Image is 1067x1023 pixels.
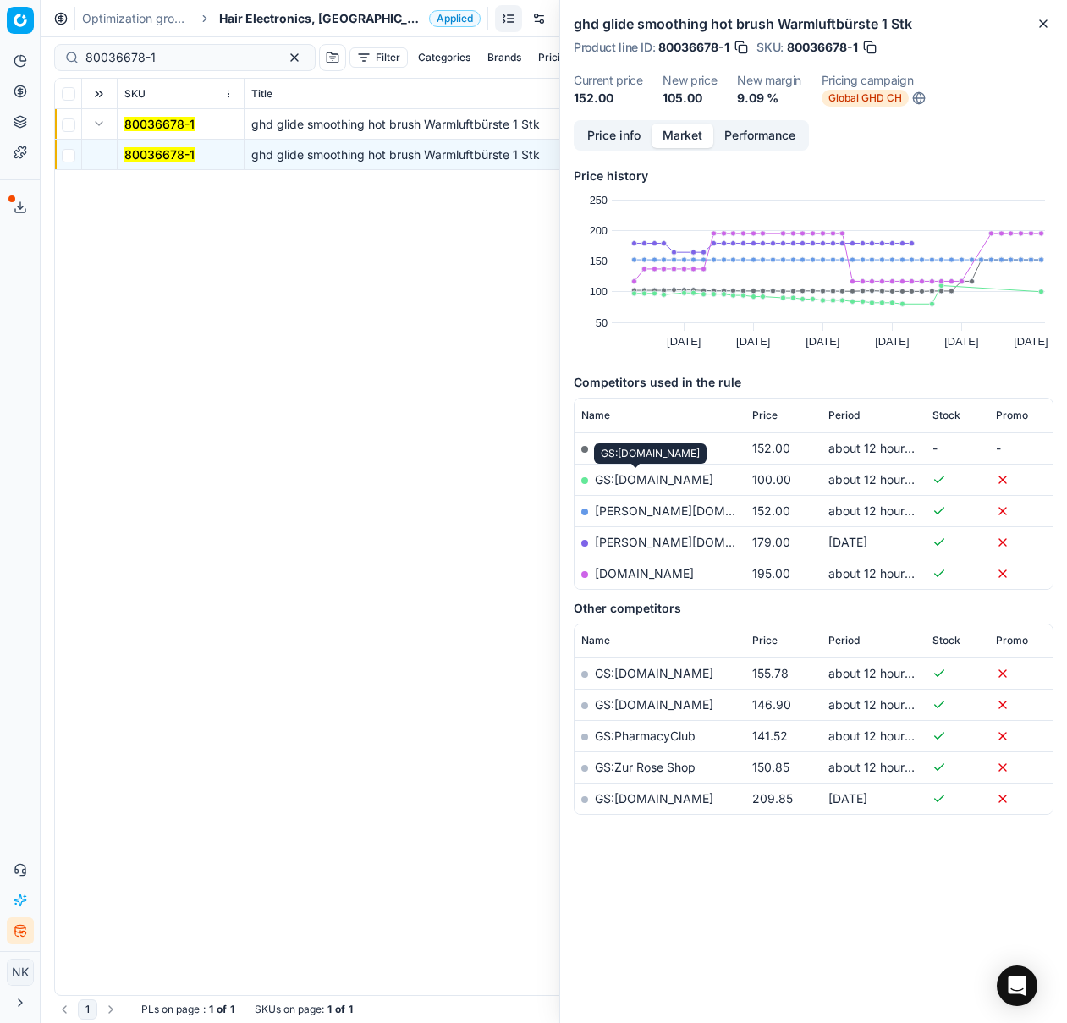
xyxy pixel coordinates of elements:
text: [DATE] [736,335,770,348]
button: Pricing campaign [531,47,629,68]
dt: Pricing campaign [822,74,926,86]
text: [DATE] [806,335,839,348]
strong: of [335,1003,345,1016]
button: Go to previous page [54,999,74,1020]
text: [DATE] [667,335,701,348]
strong: 1 [230,1003,234,1016]
button: Performance [713,124,806,148]
span: ghd glide smoothing hot brush Warmluftbürste 1 Stk [251,117,540,131]
span: 209.85 [752,791,793,806]
span: about 12 hours ago [828,566,935,580]
text: 200 [590,224,608,237]
span: 150.85 [752,760,789,774]
span: 100.00 [752,472,791,487]
span: about 12 hours ago [828,666,935,680]
dt: New margin [737,74,801,86]
span: about 12 hours ago [828,760,935,774]
text: 50 [596,316,608,329]
span: Period [828,409,860,422]
button: Expand [89,113,109,134]
a: [PERSON_NAME][DOMAIN_NAME] [595,503,791,518]
nav: breadcrumb [82,10,481,27]
a: GS:[DOMAIN_NAME] [595,666,713,680]
dt: New price [663,74,717,86]
span: Price [752,409,778,422]
a: [PERSON_NAME][DOMAIN_NAME] [595,535,791,549]
span: Period [828,634,860,647]
h2: ghd glide smoothing hot brush Warmluftbürste 1 Stk [574,14,1053,34]
dd: 152.00 [574,90,642,107]
span: My price [595,441,644,455]
span: 80036678-1 [787,39,858,56]
text: 250 [590,194,608,206]
span: Product line ID : [574,41,655,53]
button: NK [7,959,34,986]
span: about 12 hours ago [828,441,935,455]
strong: of [217,1003,227,1016]
button: 80036678-1 [124,146,195,163]
mark: 80036678-1 [124,147,195,162]
dd: 105.00 [663,90,717,107]
text: 100 [590,285,608,298]
span: Price [752,634,778,647]
text: [DATE] [875,335,909,348]
span: Hair Electronics, [GEOGRAPHIC_DATA]Applied [219,10,481,27]
dt: Current price [574,74,642,86]
a: [DOMAIN_NAME] [595,566,694,580]
h5: Price history [574,168,1053,184]
span: about 12 hours ago [828,697,935,712]
button: Go to next page [101,999,121,1020]
nav: pagination [54,999,121,1020]
span: ghd glide smoothing hot brush Warmluftbürste 1 Stk [251,147,540,162]
span: Hair Electronics, [GEOGRAPHIC_DATA] [219,10,422,27]
span: 179.00 [752,535,790,549]
text: [DATE] [944,335,978,348]
span: 141.52 [752,729,788,743]
td: - [926,432,989,464]
div: : [141,1003,234,1016]
text: [DATE] [1014,335,1048,348]
button: Expand all [89,84,109,104]
div: GS:[DOMAIN_NAME] [594,443,707,464]
button: 1 [78,999,97,1020]
span: about 12 hours ago [828,472,935,487]
input: Search by SKU or title [85,49,271,66]
span: 80036678-1 [658,39,729,56]
dd: 9.09 % [737,90,801,107]
span: [DATE] [828,791,867,806]
span: Stock [932,634,960,647]
button: Filter [349,47,408,68]
strong: 1 [349,1003,353,1016]
span: SKU : [756,41,784,53]
text: 150 [590,255,608,267]
a: GS:[DOMAIN_NAME] [595,791,713,806]
strong: 1 [327,1003,332,1016]
span: PLs on page [141,1003,200,1016]
button: Categories [411,47,477,68]
button: Price info [576,124,652,148]
a: GS:[DOMAIN_NAME] [595,472,713,487]
span: 152.00 [752,441,790,455]
span: 195.00 [752,566,790,580]
a: GS:Zur Rose Shop [595,760,696,774]
button: 80036678-1 [124,116,195,133]
span: Global GHD CH [822,90,909,107]
span: Applied [429,10,481,27]
span: Stock [932,409,960,422]
span: SKUs on page : [255,1003,324,1016]
div: Open Intercom Messenger [997,965,1037,1006]
button: Brands [481,47,528,68]
span: Name [581,634,610,647]
span: Title [251,87,272,101]
span: 155.78 [752,666,789,680]
span: about 12 hours ago [828,503,935,518]
span: [DATE] [828,535,867,549]
span: SKU [124,87,146,101]
mark: 80036678-1 [124,117,195,131]
h5: Other competitors [574,600,1053,617]
span: 152.00 [752,503,790,518]
a: Optimization groups [82,10,190,27]
span: about 12 hours ago [828,729,935,743]
span: 146.90 [752,697,791,712]
h5: Competitors used in the rule [574,374,1053,391]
